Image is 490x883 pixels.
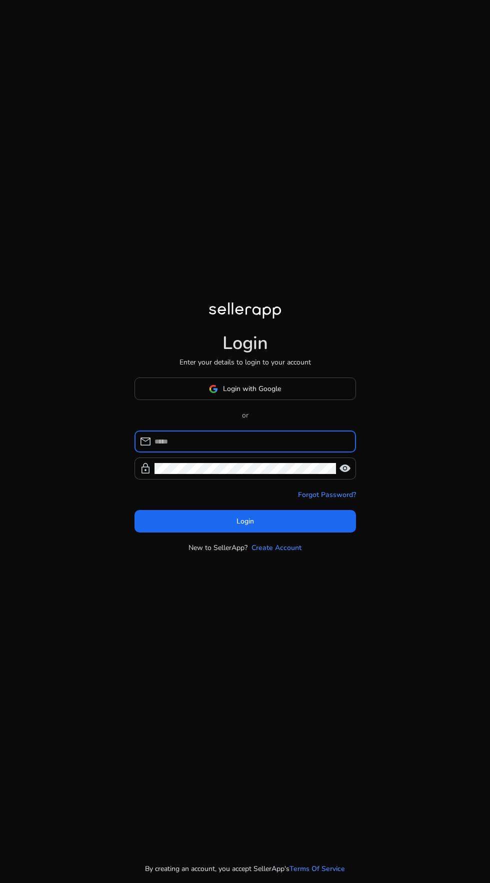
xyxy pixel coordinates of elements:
[298,489,356,500] a: Forgot Password?
[223,383,281,394] span: Login with Google
[139,435,151,447] span: mail
[134,510,356,532] button: Login
[134,410,356,420] p: or
[222,332,268,354] h1: Login
[236,516,254,526] span: Login
[289,863,345,874] a: Terms Of Service
[134,377,356,400] button: Login with Google
[179,357,311,367] p: Enter your details to login to your account
[251,542,301,553] a: Create Account
[188,542,247,553] p: New to SellerApp?
[209,384,218,393] img: google-logo.svg
[339,462,351,474] span: visibility
[139,462,151,474] span: lock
